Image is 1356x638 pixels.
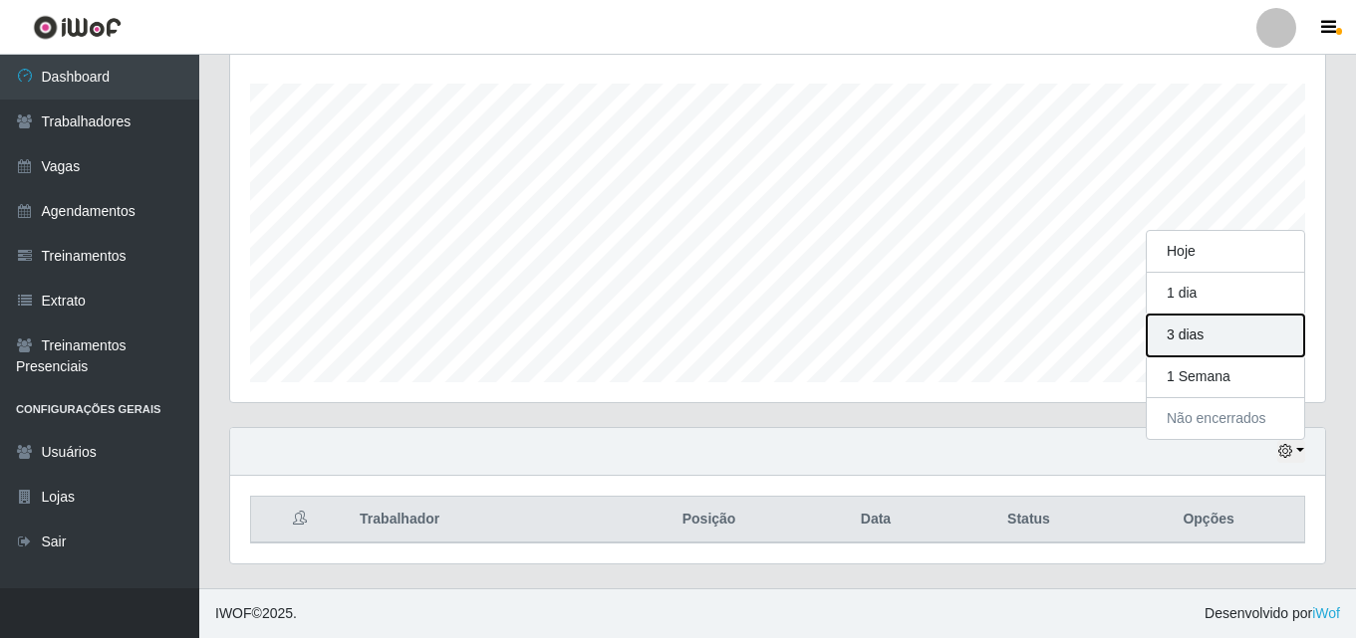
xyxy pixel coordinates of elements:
[1147,231,1304,273] button: Hoje
[1147,356,1304,398] button: 1 Semana
[1312,605,1340,621] a: iWof
[1147,273,1304,315] button: 1 dia
[1147,398,1304,439] button: Não encerrados
[1147,315,1304,356] button: 3 dias
[215,605,252,621] span: IWOF
[348,497,611,543] th: Trabalhador
[33,15,122,40] img: CoreUI Logo
[1205,603,1340,624] span: Desenvolvido por
[611,497,807,543] th: Posição
[945,497,1113,543] th: Status
[807,497,945,543] th: Data
[215,603,297,624] span: © 2025 .
[1113,497,1304,543] th: Opções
